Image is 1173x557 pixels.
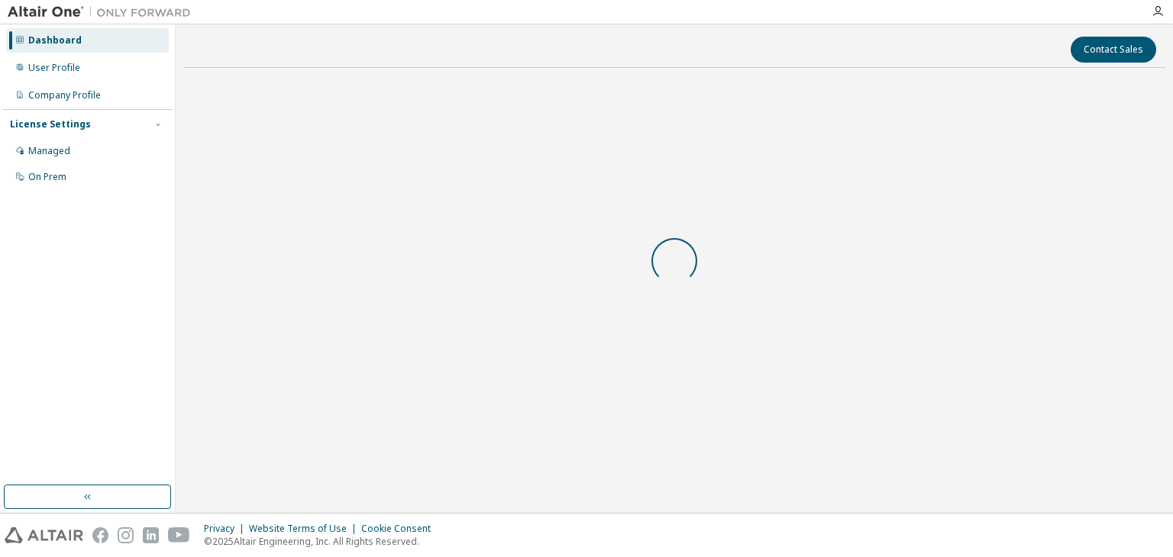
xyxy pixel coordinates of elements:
[28,171,66,183] div: On Prem
[1071,37,1156,63] button: Contact Sales
[92,527,108,543] img: facebook.svg
[5,527,83,543] img: altair_logo.svg
[8,5,199,20] img: Altair One
[28,89,101,101] div: Company Profile
[204,535,440,548] p: © 2025 Altair Engineering, Inc. All Rights Reserved.
[249,523,361,535] div: Website Terms of Use
[143,527,159,543] img: linkedin.svg
[28,145,70,157] div: Managed
[168,527,190,543] img: youtube.svg
[28,34,82,47] div: Dashboard
[204,523,249,535] div: Privacy
[10,118,91,130] div: License Settings
[118,527,134,543] img: instagram.svg
[361,523,440,535] div: Cookie Consent
[28,62,80,74] div: User Profile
